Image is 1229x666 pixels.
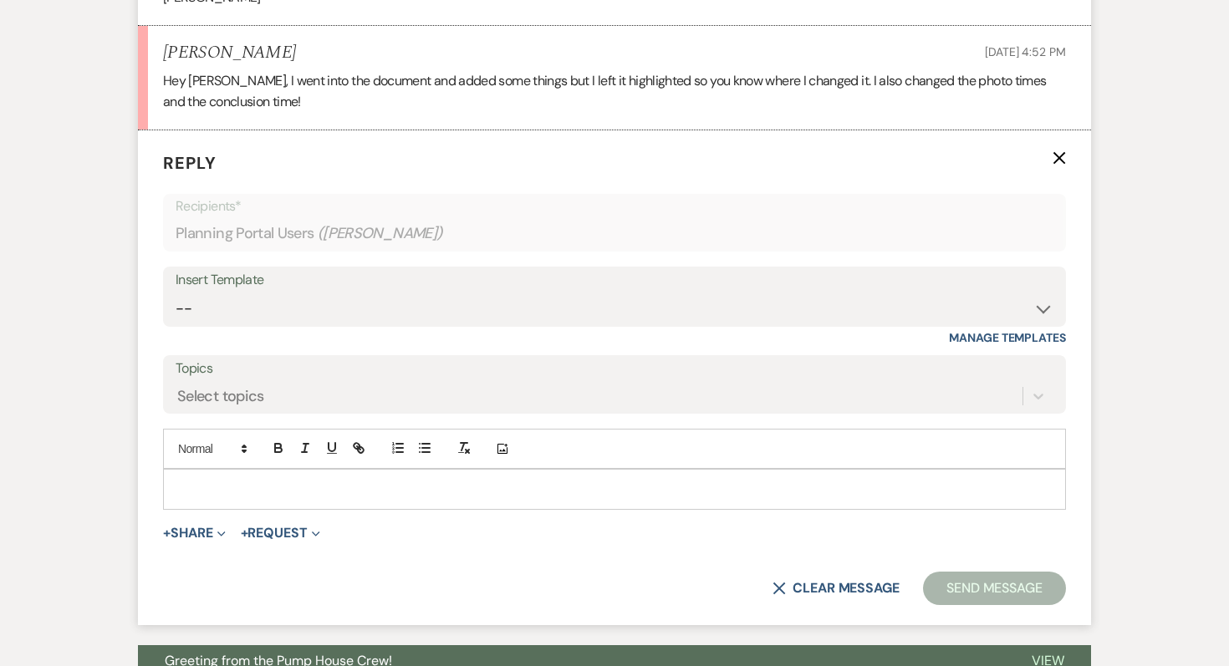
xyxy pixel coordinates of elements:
[241,526,320,540] button: Request
[318,222,443,245] span: ( [PERSON_NAME] )
[163,70,1066,113] p: Hey [PERSON_NAME], I went into the document and added some things but I left it highlighted so yo...
[773,582,900,595] button: Clear message
[163,526,171,540] span: +
[163,152,217,174] span: Reply
[177,385,264,408] div: Select topics
[176,268,1053,292] div: Insert Template
[176,217,1053,250] div: Planning Portal Users
[163,526,226,540] button: Share
[985,44,1066,59] span: [DATE] 4:52 PM
[949,330,1066,345] a: Manage Templates
[163,43,296,64] h5: [PERSON_NAME]
[176,357,1053,381] label: Topics
[241,526,248,540] span: +
[923,572,1066,605] button: Send Message
[176,196,1053,217] p: Recipients*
